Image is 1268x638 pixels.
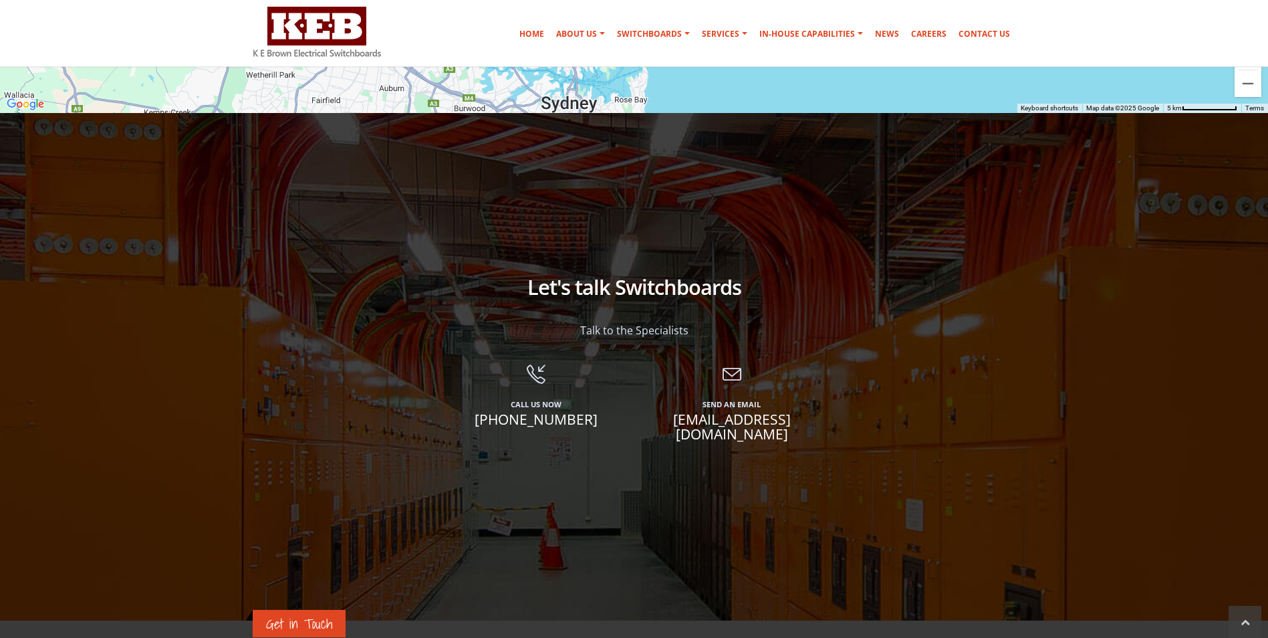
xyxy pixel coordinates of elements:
[253,273,1015,301] h2: Let's talk Switchboards
[449,397,624,412] span: Call Us Now
[906,21,952,47] a: Careers
[696,21,753,47] a: Services
[3,96,47,113] img: Google
[253,7,381,57] img: K E Brown Electrical Switchboards
[1235,70,1261,97] button: Zoom out
[644,412,820,441] span: [EMAIL_ADDRESS][DOMAIN_NAME]
[1021,104,1078,113] button: Keyboard shortcuts
[870,21,904,47] a: News
[551,21,610,47] a: About Us
[953,21,1015,47] a: Contact Us
[1086,104,1159,112] span: Map data ©2025 Google
[612,21,695,47] a: Switchboards
[449,365,624,447] a: Call Us Now [PHONE_NUMBER]
[3,96,47,113] a: Open this area in Google Maps (opens a new window)
[754,21,868,47] a: In-house Capabilities
[449,412,624,427] span: [PHONE_NUMBER]
[1163,104,1241,113] button: Map Scale: 5 km per 79 pixels
[1245,104,1264,112] a: Terms (opens in new tab)
[644,365,820,461] a: Send An Email [EMAIL_ADDRESS][DOMAIN_NAME]
[1167,104,1182,112] span: 5 km
[514,21,549,47] a: Home
[644,397,820,412] span: Send An Email
[266,613,332,635] span: Get in Touch
[253,322,1015,338] p: Talk to the Specialists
